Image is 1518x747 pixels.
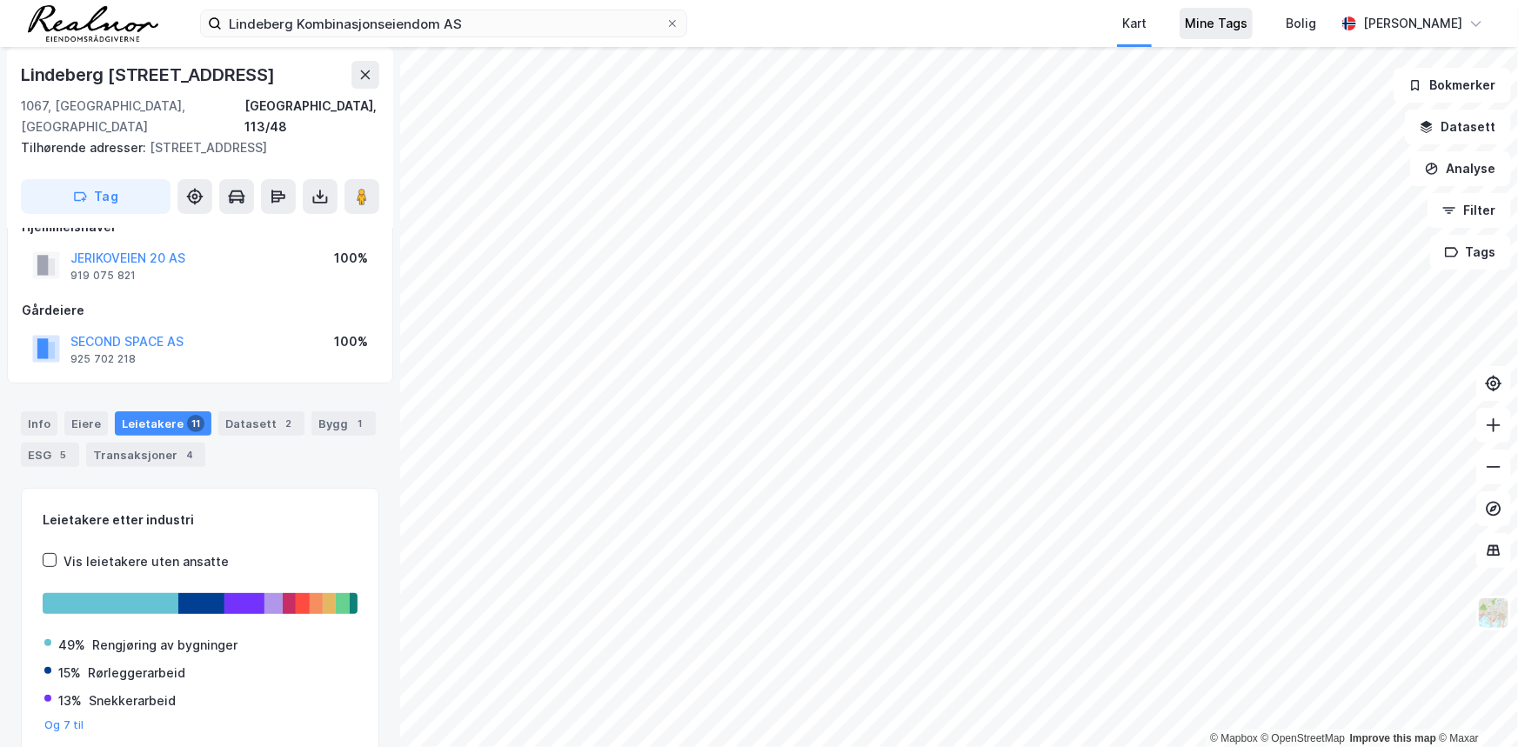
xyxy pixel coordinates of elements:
[55,446,72,464] div: 5
[70,352,136,366] div: 925 702 218
[1428,193,1511,228] button: Filter
[1394,68,1511,103] button: Bokmerker
[43,510,358,530] div: Leietakere etter industri
[280,415,298,432] div: 2
[64,551,229,572] div: Vis leietakere uten ansatte
[1410,151,1511,186] button: Analyse
[1363,13,1462,34] div: [PERSON_NAME]
[89,690,176,711] div: Snekkerarbeid
[1405,110,1511,144] button: Datasett
[334,331,368,352] div: 100%
[1185,13,1247,34] div: Mine Tags
[244,96,379,137] div: [GEOGRAPHIC_DATA], 113/48
[58,635,85,656] div: 49%
[21,179,171,214] button: Tag
[21,140,150,155] span: Tilhørende adresser:
[92,635,237,656] div: Rengjøring av bygninger
[58,690,82,711] div: 13%
[58,663,81,684] div: 15%
[1430,235,1511,270] button: Tags
[21,61,278,89] div: Lindeberg [STREET_ADDRESS]
[21,411,57,436] div: Info
[86,443,205,467] div: Transaksjoner
[311,411,376,436] div: Bygg
[70,269,136,283] div: 919 075 821
[181,446,198,464] div: 4
[218,411,304,436] div: Datasett
[64,411,108,436] div: Eiere
[1350,732,1436,744] a: Improve this map
[21,137,365,158] div: [STREET_ADDRESS]
[1286,13,1316,34] div: Bolig
[28,5,158,42] img: realnor-logo.934646d98de889bb5806.png
[1210,732,1258,744] a: Mapbox
[1261,732,1346,744] a: OpenStreetMap
[21,443,79,467] div: ESG
[88,663,185,684] div: Rørleggerarbeid
[115,411,211,436] div: Leietakere
[351,415,369,432] div: 1
[44,718,84,732] button: Og 7 til
[1477,597,1510,630] img: Z
[1122,13,1147,34] div: Kart
[222,10,665,37] input: Søk på adresse, matrikkel, gårdeiere, leietakere eller personer
[1431,664,1518,747] iframe: Chat Widget
[21,96,244,137] div: 1067, [GEOGRAPHIC_DATA], [GEOGRAPHIC_DATA]
[334,248,368,269] div: 100%
[187,415,204,432] div: 11
[1431,664,1518,747] div: Kontrollprogram for chat
[22,300,378,321] div: Gårdeiere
